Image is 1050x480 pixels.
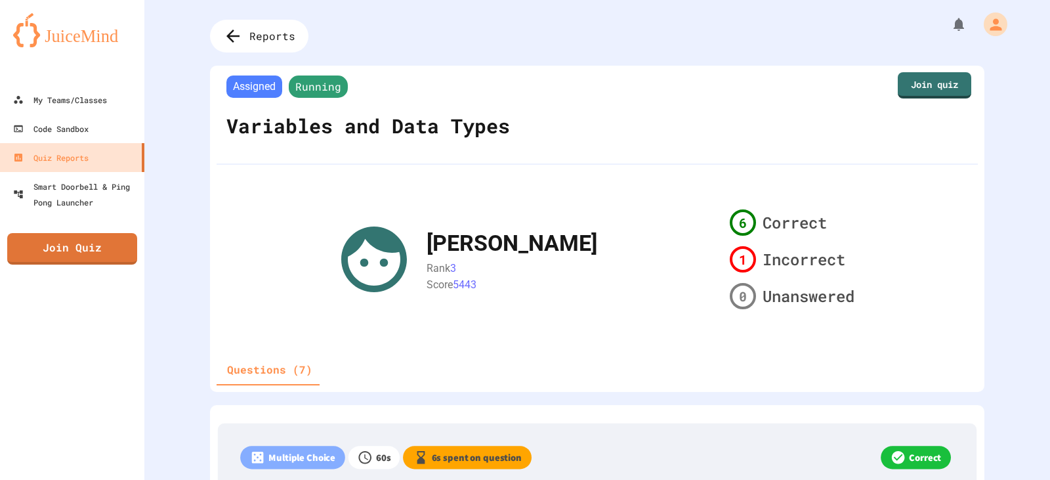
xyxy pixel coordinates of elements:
span: Score [427,278,453,290]
div: basic tabs example [217,354,323,385]
div: Code Sandbox [13,121,89,137]
img: logo-orange.svg [13,13,131,47]
a: Join Quiz [7,233,137,265]
div: 6 [730,209,756,236]
span: Correct [763,211,827,234]
a: Join quiz [898,72,971,98]
div: 1 [730,246,756,273]
p: 60 s [376,450,391,465]
div: My Teams/Classes [13,92,107,108]
p: Multiple Choice [268,450,335,465]
div: [PERSON_NAME] [427,227,597,260]
div: My Notifications [927,13,970,35]
iframe: chat widget [995,427,1037,467]
span: 5443 [453,278,476,290]
p: Correct [909,450,941,465]
div: Quiz Reports [13,150,89,165]
div: Smart Doorbell & Ping Pong Launcher [13,179,139,210]
span: 3 [450,262,456,274]
span: Incorrect [763,248,845,271]
p: 6 s spent on question [432,450,522,465]
div: 0 [730,283,756,309]
div: Variables and Data Types [223,101,513,150]
span: Running [289,76,348,98]
button: Questions (7) [217,354,323,385]
span: Assigned [226,76,282,98]
span: Unanswered [763,284,854,308]
span: Rank [427,262,450,274]
span: Reports [249,28,295,44]
div: My Account [970,9,1011,39]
